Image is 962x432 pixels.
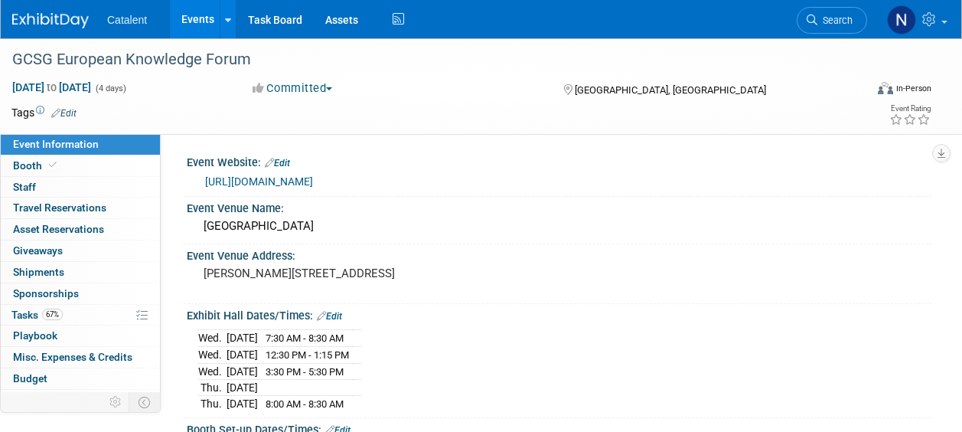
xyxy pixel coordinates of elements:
[1,305,160,326] a: Tasks67%
[11,80,92,94] span: [DATE] [DATE]
[265,158,290,169] a: Edit
[227,396,258,412] td: [DATE]
[13,181,36,193] span: Staff
[51,108,77,119] a: Edit
[94,83,126,93] span: (4 days)
[129,392,161,412] td: Toggle Event Tabs
[13,223,104,235] span: Asset Reservations
[797,80,931,103] div: Event Format
[42,309,63,320] span: 67%
[1,368,160,389] a: Budget
[227,363,258,380] td: [DATE]
[198,396,227,412] td: Thu.
[187,304,931,324] div: Exhibit Hall Dates/Times:
[247,80,338,97] button: Committed
[198,347,227,364] td: Wed.
[1,155,160,176] a: Booth
[266,398,344,410] span: 8:00 AM - 8:30 AM
[11,309,63,321] span: Tasks
[1,219,160,240] a: Asset Reservations
[187,197,931,216] div: Event Venue Name:
[187,244,931,263] div: Event Venue Address:
[1,326,160,346] a: Playbook
[575,84,766,96] span: [GEOGRAPHIC_DATA], [GEOGRAPHIC_DATA]
[7,46,853,74] div: GCSG European Knowledge Forum
[1,283,160,304] a: Sponsorships
[878,82,893,94] img: Format-Inperson.png
[1,177,160,198] a: Staff
[1,134,160,155] a: Event Information
[198,330,227,347] td: Wed.
[317,311,342,322] a: Edit
[1,198,160,218] a: Travel Reservations
[13,351,132,363] span: Misc. Expenses & Credits
[103,392,129,412] td: Personalize Event Tab Strip
[266,366,344,378] span: 3:30 PM - 5:30 PM
[13,266,64,278] span: Shipments
[889,105,931,113] div: Event Rating
[13,372,47,385] span: Budget
[1,241,160,261] a: Giveaways
[44,81,59,93] span: to
[205,175,313,188] a: [URL][DOMAIN_NAME]
[12,13,89,28] img: ExhibitDay
[797,7,867,34] a: Search
[13,287,79,299] span: Sponsorships
[204,267,480,280] pre: [PERSON_NAME][STREET_ADDRESS]
[13,138,99,150] span: Event Information
[266,349,349,361] span: 12:30 PM - 1:15 PM
[1,347,160,368] a: Misc. Expenses & Credits
[266,332,344,344] span: 7:30 AM - 8:30 AM
[227,347,258,364] td: [DATE]
[198,363,227,380] td: Wed.
[1,262,160,283] a: Shipments
[887,5,916,34] img: Nicole Bullock
[198,380,227,396] td: Thu.
[817,15,853,26] span: Search
[13,329,57,342] span: Playbook
[13,201,106,214] span: Travel Reservations
[11,105,77,120] td: Tags
[227,380,258,396] td: [DATE]
[13,244,63,257] span: Giveaways
[107,14,147,26] span: Catalent
[187,151,931,171] div: Event Website:
[895,83,931,94] div: In-Person
[198,214,920,238] div: [GEOGRAPHIC_DATA]
[227,330,258,347] td: [DATE]
[49,161,57,169] i: Booth reservation complete
[13,159,60,172] span: Booth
